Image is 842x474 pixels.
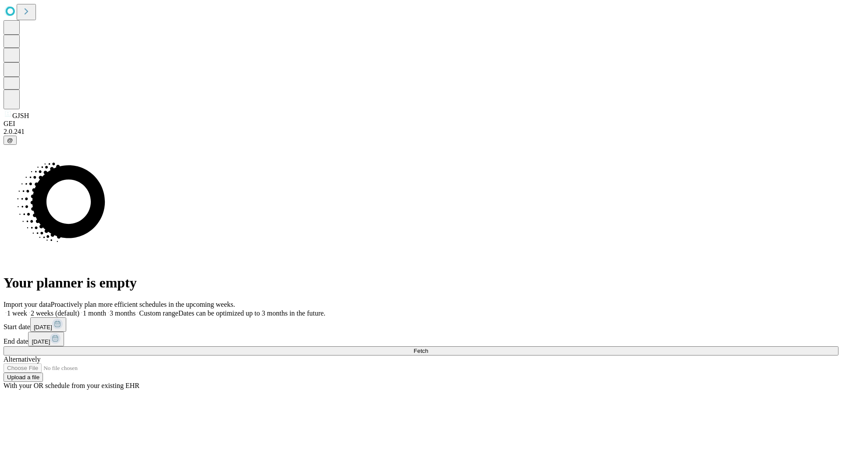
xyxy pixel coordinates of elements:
button: @ [4,136,17,145]
span: With your OR schedule from your existing EHR [4,382,139,389]
button: [DATE] [28,332,64,346]
span: Fetch [414,348,428,354]
div: Start date [4,317,838,332]
span: 1 week [7,309,27,317]
button: Upload a file [4,373,43,382]
div: End date [4,332,838,346]
span: [DATE] [34,324,52,330]
span: 2 weeks (default) [31,309,79,317]
h1: Your planner is empty [4,275,838,291]
div: 2.0.241 [4,128,838,136]
span: Custom range [139,309,178,317]
span: 1 month [83,309,106,317]
span: 3 months [110,309,136,317]
button: Fetch [4,346,838,355]
span: [DATE] [32,338,50,345]
span: Proactively plan more efficient schedules in the upcoming weeks. [51,301,235,308]
span: GJSH [12,112,29,119]
span: Alternatively [4,355,40,363]
button: [DATE] [30,317,66,332]
span: Dates can be optimized up to 3 months in the future. [178,309,325,317]
span: @ [7,137,13,144]
div: GEI [4,120,838,128]
span: Import your data [4,301,51,308]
